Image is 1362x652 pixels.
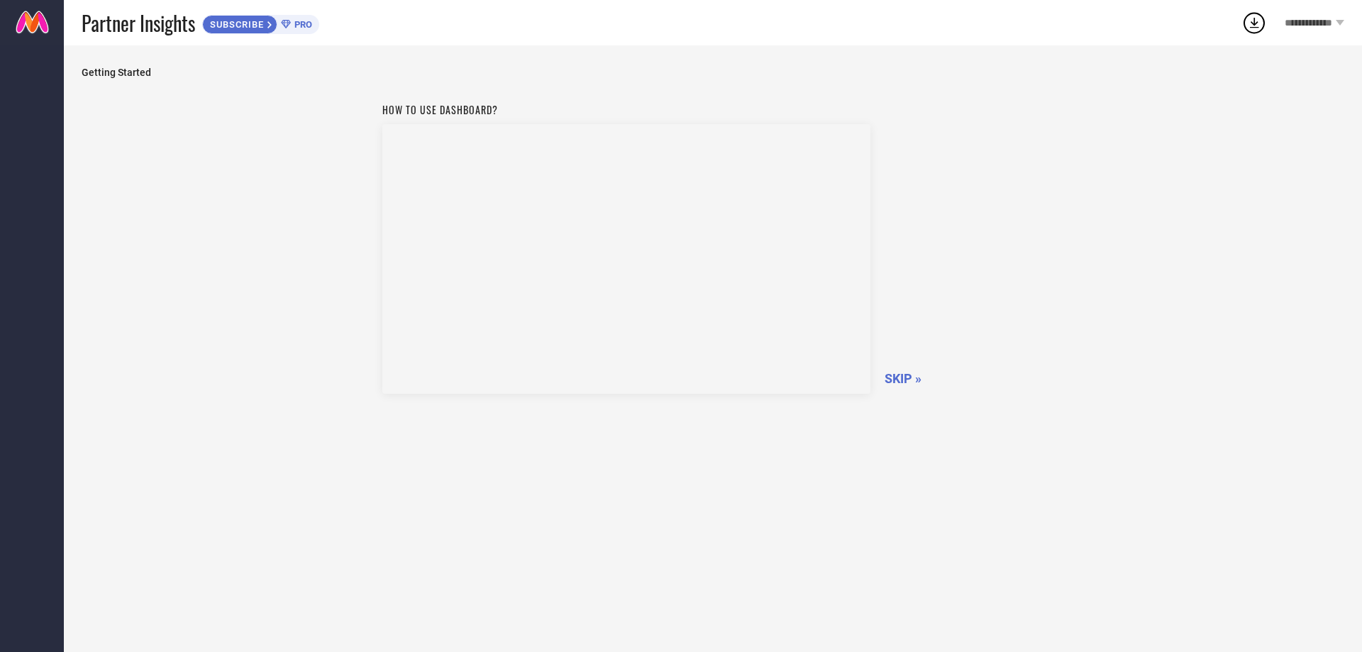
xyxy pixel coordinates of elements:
span: SUBSCRIBE [203,19,267,30]
span: SKIP » [885,371,921,386]
span: PRO [291,19,312,30]
span: Getting Started [82,67,1344,78]
div: Open download list [1241,10,1267,35]
a: SUBSCRIBEPRO [202,11,319,34]
span: Partner Insights [82,9,195,38]
h1: How to use dashboard? [382,102,870,117]
iframe: Workspace Section [382,124,870,394]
